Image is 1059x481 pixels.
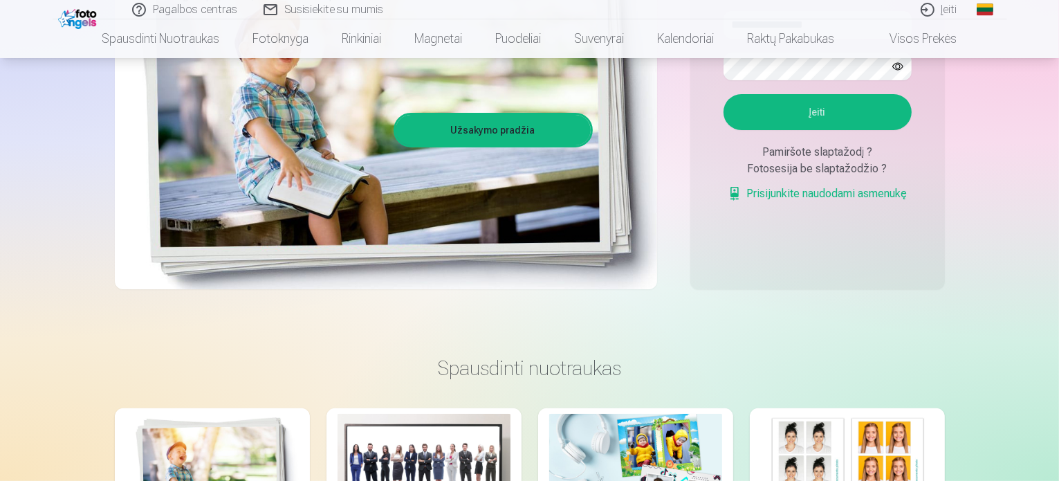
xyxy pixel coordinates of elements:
[731,19,851,58] a: Raktų pakabukas
[237,19,326,58] a: Fotoknyga
[728,185,908,202] a: Prisijunkite naudodami asmenukę
[58,6,100,29] img: /fa2
[86,19,237,58] a: Spausdinti nuotraukas
[724,144,912,161] div: Pamiršote slaptažodį ?
[479,19,558,58] a: Puodeliai
[641,19,731,58] a: Kalendoriai
[724,161,912,177] div: Fotosesija be slaptažodžio ?
[724,94,912,130] button: Įeiti
[851,19,974,58] a: Visos prekės
[126,356,934,381] h3: Spausdinti nuotraukas
[326,19,398,58] a: Rinkiniai
[558,19,641,58] a: Suvenyrai
[396,115,591,145] a: Užsakymo pradžia
[398,19,479,58] a: Magnetai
